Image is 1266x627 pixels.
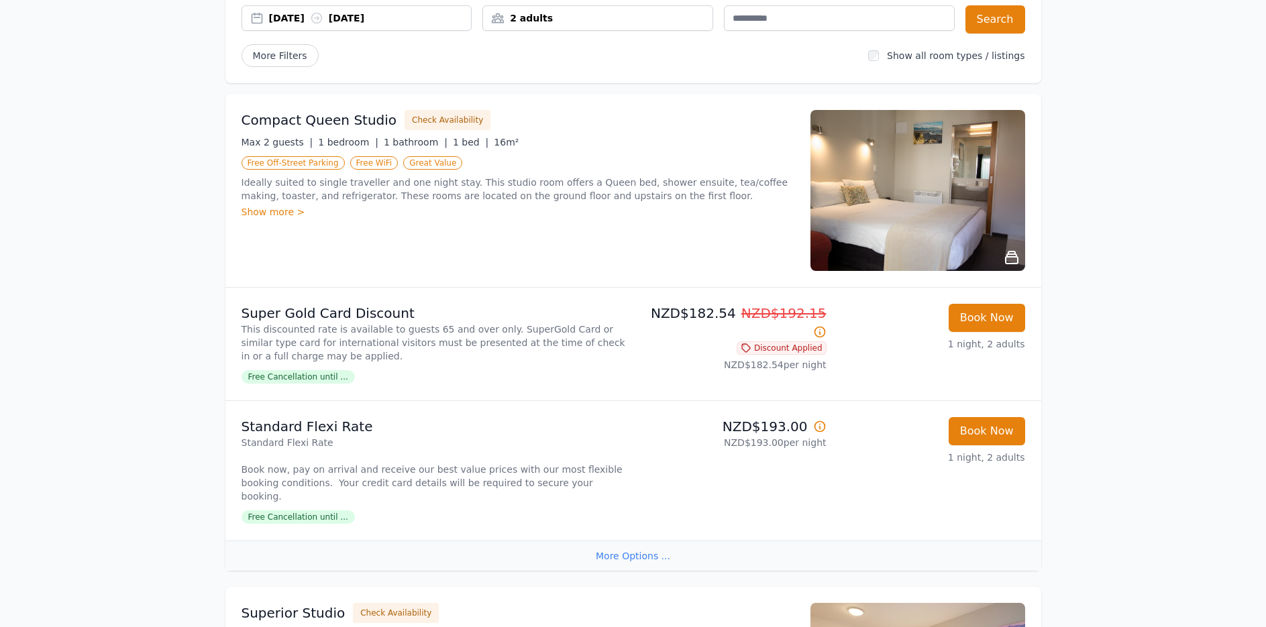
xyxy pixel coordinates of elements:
p: Ideally suited to single traveller and one night stay. This studio room offers a Queen bed, showe... [242,176,794,203]
span: 1 bed | [453,137,488,148]
span: Max 2 guests | [242,137,313,148]
div: 2 adults [483,11,713,25]
p: 1 night, 2 adults [837,451,1025,464]
p: Standard Flexi Rate [242,417,628,436]
button: Book Now [949,417,1025,445]
h3: Compact Queen Studio [242,111,397,129]
p: Standard Flexi Rate Book now, pay on arrival and receive our best value prices with our most flex... [242,436,628,503]
span: Great Value [403,156,462,170]
span: Free Cancellation until ... [242,370,355,384]
button: Search [965,5,1025,34]
span: Free Off-Street Parking [242,156,345,170]
span: NZD$192.15 [741,305,827,321]
label: Show all room types / listings [887,50,1024,61]
div: Show more > [242,205,794,219]
p: Super Gold Card Discount [242,304,628,323]
span: 1 bedroom | [318,137,378,148]
div: [DATE] [DATE] [269,11,472,25]
button: Check Availability [353,603,439,623]
p: 1 night, 2 adults [837,337,1025,351]
button: Check Availability [405,110,490,130]
span: 1 bathroom | [384,137,447,148]
button: Book Now [949,304,1025,332]
p: NZD$182.54 [639,304,827,341]
span: More Filters [242,44,319,67]
span: Discount Applied [737,341,827,355]
span: Free WiFi [350,156,399,170]
p: NZD$193.00 per night [639,436,827,449]
span: 16m² [494,137,519,148]
p: NZD$182.54 per night [639,358,827,372]
div: More Options ... [225,540,1041,571]
h3: Superior Studio [242,604,346,622]
p: NZD$193.00 [639,417,827,436]
p: This discounted rate is available to guests 65 and over only. SuperGold Card or similar type card... [242,323,628,363]
span: Free Cancellation until ... [242,510,355,524]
